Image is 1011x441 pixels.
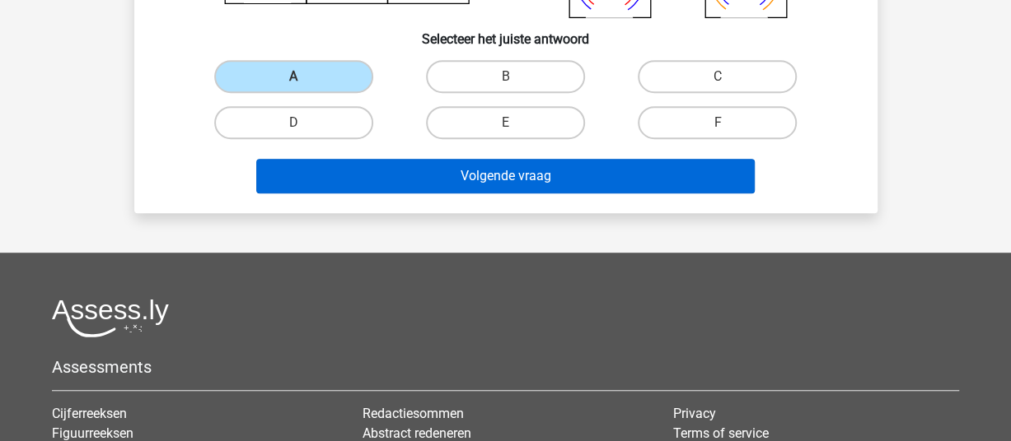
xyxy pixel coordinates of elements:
label: E [426,106,585,139]
label: B [426,60,585,93]
a: Privacy [673,406,716,421]
a: Figuurreeksen [52,425,133,441]
label: C [638,60,797,93]
label: A [214,60,373,93]
a: Cijferreeksen [52,406,127,421]
a: Terms of service [673,425,769,441]
img: Assessly logo [52,299,169,337]
label: F [638,106,797,139]
a: Redactiesommen [363,406,464,421]
h6: Selecteer het juiste antwoord [161,18,851,47]
label: D [214,106,373,139]
button: Volgende vraag [256,159,755,193]
h5: Assessments [52,357,959,377]
a: Abstract redeneren [363,425,471,441]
